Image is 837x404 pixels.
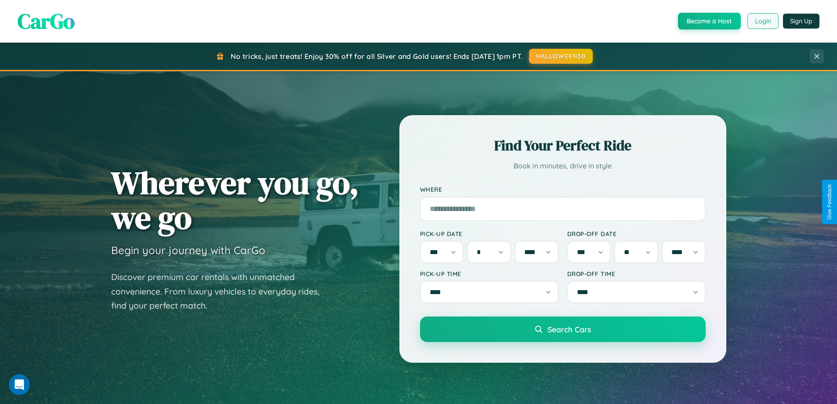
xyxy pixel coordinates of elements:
[826,184,833,220] div: Give Feedback
[420,317,706,342] button: Search Cars
[567,270,706,277] label: Drop-off Time
[9,374,30,395] iframe: Intercom live chat
[420,186,706,193] label: Where
[420,230,558,237] label: Pick-up Date
[18,7,75,36] span: CarGo
[231,52,522,61] span: No tricks, just treats! Enjoy 30% off for all Silver and Gold users! Ends [DATE] 1pm PT.
[547,324,591,334] span: Search Cars
[111,270,331,313] p: Discover premium car rentals with unmatched convenience. From luxury vehicles to everyday rides, ...
[111,244,265,257] h3: Begin your journey with CarGo
[420,160,706,172] p: Book in minutes, drive in style
[678,13,741,29] button: Become a Host
[747,13,779,29] button: Login
[567,230,706,237] label: Drop-off Date
[420,270,558,277] label: Pick-up Time
[420,136,706,155] h2: Find Your Perfect Ride
[529,49,593,64] button: HALLOWEEN30
[783,14,819,29] button: Sign Up
[111,165,359,235] h1: Wherever you go, we go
